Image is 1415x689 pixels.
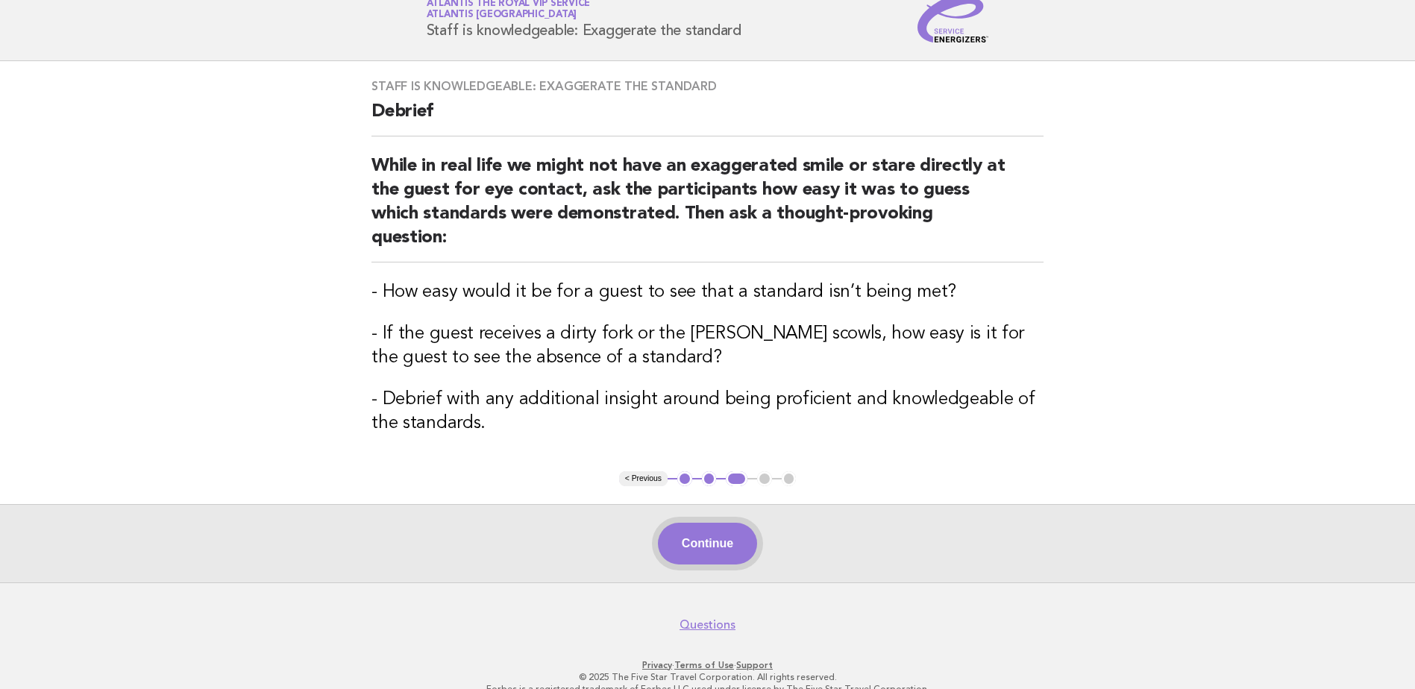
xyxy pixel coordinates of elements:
[736,660,773,670] a: Support
[371,388,1044,435] h3: - Debrief with any additional insight around being proficient and knowledgeable of the standards.
[619,471,668,486] button: < Previous
[726,471,747,486] button: 3
[371,79,1044,94] h3: Staff is knowledgeable: Exaggerate the standard
[371,280,1044,304] h3: - How easy would it be for a guest to see that a standard isn’t being met?
[371,100,1044,136] h2: Debrief
[371,322,1044,370] h3: - If the guest receives a dirty fork or the [PERSON_NAME] scowls, how easy is it for the guest to...
[702,471,717,486] button: 2
[677,471,692,486] button: 1
[251,671,1164,683] p: © 2025 The Five Star Travel Corporation. All rights reserved.
[251,659,1164,671] p: · ·
[371,154,1044,262] h2: While in real life we might not have an exaggerated smile or stare directly at the guest for eye ...
[680,617,735,632] a: Questions
[658,523,757,564] button: Continue
[674,660,734,670] a: Terms of Use
[642,660,672,670] a: Privacy
[427,10,577,20] span: Atlantis [GEOGRAPHIC_DATA]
